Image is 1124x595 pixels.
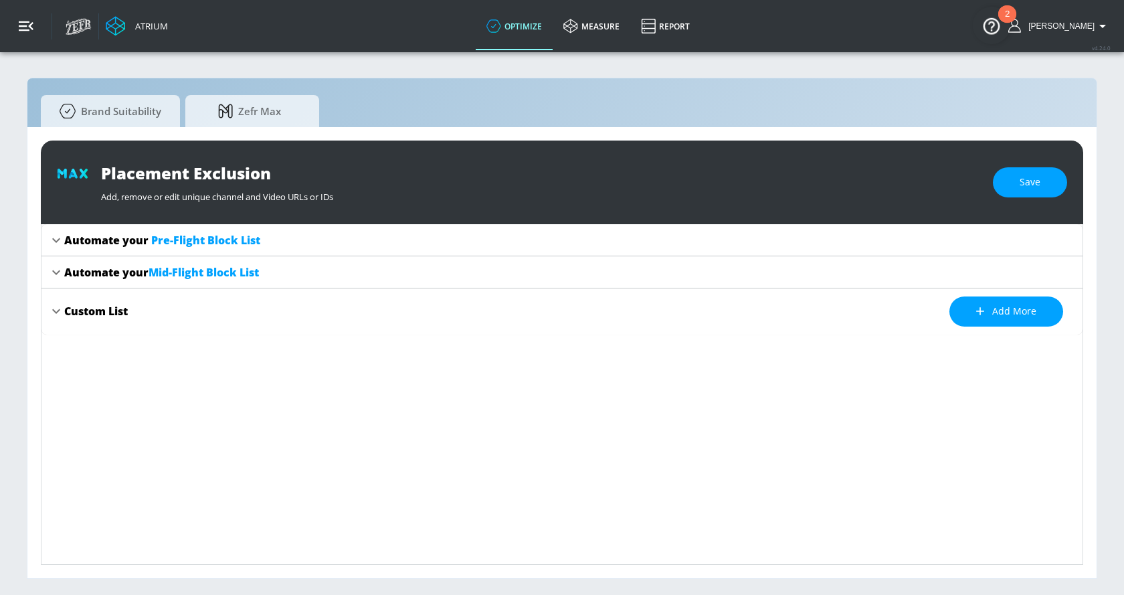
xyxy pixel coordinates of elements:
[41,288,1083,335] div: Custom ListAdd more
[553,2,630,50] a: measure
[64,304,128,319] div: Custom List
[976,303,1036,320] span: Add more
[54,95,161,127] span: Brand Suitability
[630,2,700,50] a: Report
[949,296,1063,327] button: Add more
[1092,44,1111,52] span: v 4.24.0
[1005,14,1010,31] div: 2
[41,224,1083,256] div: Automate your Pre-Flight Block List
[1008,18,1111,34] button: [PERSON_NAME]
[101,184,979,203] div: Add, remove or edit unique channel and Video URLs or IDs
[64,265,259,280] div: Automate your
[151,233,260,248] span: Pre-Flight Block List
[1020,174,1040,191] span: Save
[149,265,259,280] span: Mid-Flight Block List
[199,95,300,127] span: Zefr Max
[476,2,553,50] a: optimize
[1023,21,1095,31] span: login as: christopher.parsons@essencemediacom.com
[130,20,168,32] div: Atrium
[973,7,1010,44] button: Open Resource Center, 2 new notifications
[993,167,1067,197] button: Save
[106,16,168,36] a: Atrium
[64,233,260,248] div: Automate your
[101,162,979,184] div: Placement Exclusion
[41,256,1083,288] div: Automate yourMid-Flight Block List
